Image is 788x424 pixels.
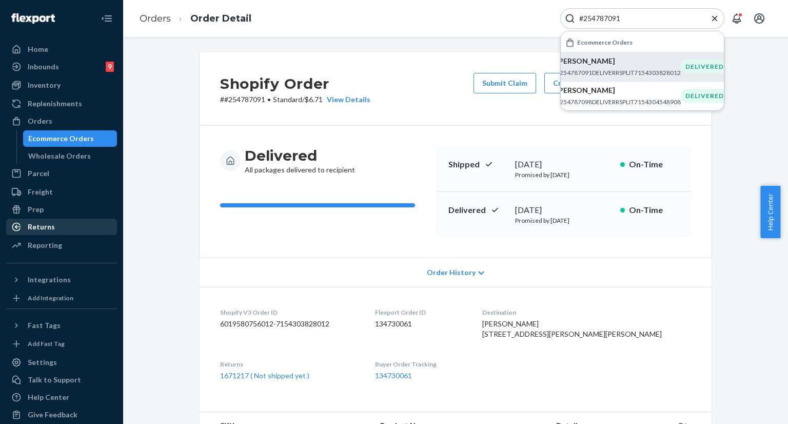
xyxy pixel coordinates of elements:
p: On-Time [629,159,679,170]
p: On-Time [629,204,679,216]
p: Promised by [DATE] [515,216,612,225]
dt: Buyer Order Tracking [375,360,466,369]
a: Wholesale Orders [23,148,117,164]
a: Order Detail [190,13,251,24]
div: Returns [28,222,55,232]
a: Parcel [6,165,117,182]
a: Ecommerce Orders [23,130,117,147]
button: Give Feedback [6,407,117,423]
h6: Ecommerce Orders [577,39,633,46]
div: Ecommerce Orders [28,133,94,144]
div: Parcel [28,168,49,179]
button: Create Return [544,73,611,93]
dd: 134730061 [375,319,466,329]
p: Promised by [DATE] [515,170,612,179]
div: Replenishments [28,99,82,109]
div: Give Feedback [28,410,77,420]
div: All packages delivered to recipient [245,146,355,175]
p: Shipped [448,159,507,170]
div: Wholesale Orders [28,151,91,161]
a: Home [6,41,117,57]
p: # #254787091 / $6.71 [220,94,370,105]
button: View Details [323,94,370,105]
div: Reporting [28,240,62,250]
a: Talk to Support [6,372,117,388]
div: Settings [28,357,57,368]
button: Open notifications [726,8,747,29]
button: Integrations [6,272,117,288]
div: Prep [28,204,44,215]
a: Reporting [6,237,117,254]
div: Fast Tags [28,320,61,331]
button: Close Navigation [96,8,117,29]
a: Add Integration [6,292,117,304]
p: #254787091DELIVERRSPLIT7154303828012 [556,68,681,77]
div: Inbounds [28,62,59,72]
div: Integrations [28,275,71,285]
a: Add Fast Tag [6,338,117,350]
div: Inventory [28,80,61,90]
button: Help Center [760,186,780,238]
p: Delivered [448,204,507,216]
a: 1671217 ( Not shipped yet ) [220,371,309,380]
div: Home [28,44,48,54]
a: Orders [6,113,117,129]
a: 134730061 [375,371,412,380]
div: 9 [106,62,114,72]
div: [DATE] [515,204,612,216]
p: [PERSON_NAME] [556,85,681,95]
a: Replenishments [6,95,117,112]
a: Prep [6,201,117,218]
svg: Search Icon [565,13,575,24]
dt: Destination [482,308,691,317]
a: Returns [6,219,117,235]
input: Search Input [575,13,701,24]
p: #254787098DELIVERRSPLIT7154304548908 [556,98,681,106]
span: Order History [427,267,476,278]
button: Close Search [710,13,720,24]
button: Open account menu [749,8,770,29]
div: Freight [28,187,53,197]
button: Fast Tags [6,317,117,334]
a: Settings [6,354,117,371]
h2: Shopify Order [220,73,370,94]
button: Submit Claim [474,73,536,93]
ol: breadcrumbs [131,4,260,34]
div: Orders [28,116,52,126]
dt: Returns [220,360,359,369]
p: [PERSON_NAME] [556,56,681,66]
dt: Shopify V3 Order ID [220,308,359,317]
div: DELIVERED [681,60,728,73]
span: • [267,95,271,104]
a: Inbounds9 [6,59,117,75]
div: Add Integration [28,294,73,302]
dd: 6019580756012-7154303828012 [220,319,359,329]
div: Talk to Support [28,375,81,385]
img: Flexport logo [11,13,55,24]
div: [DATE] [515,159,612,170]
a: Inventory [6,77,117,93]
dt: Flexport Order ID [375,308,466,317]
span: [PERSON_NAME] [STREET_ADDRESS][PERSON_NAME][PERSON_NAME] [482,319,662,338]
div: Add Fast Tag [28,339,65,348]
div: DELIVERED [681,89,728,103]
span: Standard [273,95,302,104]
a: Orders [140,13,171,24]
a: Freight [6,184,117,200]
a: Help Center [6,389,117,406]
h3: Delivered [245,146,355,165]
div: Help Center [28,392,69,402]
